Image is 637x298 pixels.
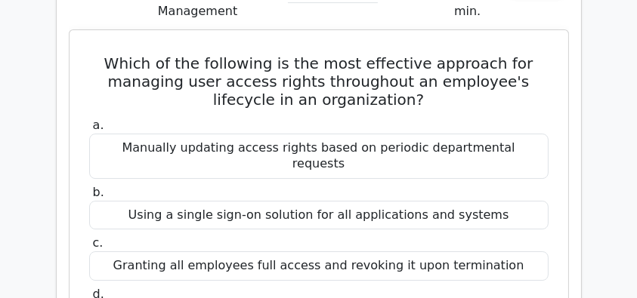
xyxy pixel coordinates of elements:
[89,134,549,179] div: Manually updating access rights based on periodic departmental requests
[89,201,549,230] div: Using a single sign-on solution for all applications and systems
[89,251,549,281] div: Granting all employees full access and revoking it upon termination
[93,235,104,250] span: c.
[93,185,104,199] span: b.
[88,54,550,109] h5: Which of the following is the most effective approach for managing user access rights throughout ...
[93,118,104,132] span: a.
